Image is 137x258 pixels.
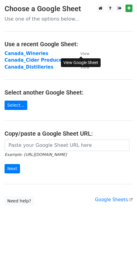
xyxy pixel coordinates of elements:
iframe: Chat Widget [107,229,137,258]
small: View [80,51,89,56]
small: Example: [URL][DOMAIN_NAME] [5,152,67,157]
div: View Google Sheet [61,58,101,67]
a: Canada_Distilleries [5,64,53,70]
a: Canada_Wineries [5,51,48,56]
a: View [74,51,89,56]
h4: Select another Google Sheet: [5,89,132,96]
a: View [74,64,89,70]
input: Next [5,164,20,173]
h4: Copy/paste a Google Sheet URL: [5,130,132,137]
h4: Use a recent Google Sheet: [5,40,132,48]
a: Select... [5,101,27,110]
small: View [80,65,89,69]
a: Google Sheets [95,197,132,202]
p: Use one of the options below... [5,16,132,22]
a: Need help? [5,196,34,206]
input: Paste your Google Sheet URL here [5,140,129,151]
h3: Choose a Google Sheet [5,5,132,13]
a: Canada_Cider Producers [5,57,67,63]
